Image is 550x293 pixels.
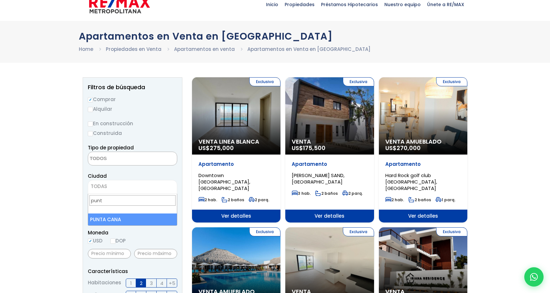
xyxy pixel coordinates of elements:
input: Construida [88,131,93,136]
span: 2 baños [408,197,431,203]
span: Venta [292,138,367,145]
label: Construida [88,129,177,137]
p: Apartamento [385,161,461,167]
span: TODAS [88,180,177,194]
span: Ciudad [88,173,107,179]
span: US$ [198,144,234,152]
span: 175,500 [303,144,325,152]
span: 2 hab. [385,197,404,203]
span: Exclusiva [343,227,374,236]
label: Alquilar [88,105,177,113]
h1: Apartamentos en Venta en [GEOGRAPHIC_DATA] [79,31,471,42]
span: TODAS [88,182,177,191]
input: USD [88,239,93,244]
span: 270,000 [397,144,421,152]
span: Habitaciones [88,279,121,288]
span: Exclusiva [343,77,374,86]
span: 275,000 [210,144,234,152]
span: 2 baños [222,197,244,203]
span: 1 [130,279,132,287]
a: Home [79,46,93,52]
label: En construcción [88,119,177,128]
input: En construcción [88,121,93,127]
span: 4 [160,279,163,287]
span: Ver detalles [379,210,467,222]
textarea: Search [88,152,151,166]
p: Apartamento [198,161,274,167]
a: Exclusiva Venta Linea Blanca US$275,000 Apartamento Downtown [GEOGRAPHIC_DATA], [GEOGRAPHIC_DATA]... [192,77,280,222]
span: 2 baños [315,191,338,196]
span: US$ [292,144,325,152]
span: Exclusiva [436,77,467,86]
p: Apartamento [292,161,367,167]
p: Características [88,267,177,275]
span: 2 parq. [249,197,269,203]
span: Venta Amueblado [385,138,461,145]
h2: Filtros de búsqueda [88,84,177,90]
label: USD [88,237,103,245]
li: Apartamentos en Venta en [GEOGRAPHIC_DATA] [247,45,371,53]
span: Exclusiva [249,227,280,236]
input: Comprar [88,97,93,102]
span: [PERSON_NAME] SAND, [GEOGRAPHIC_DATA] [292,172,344,185]
a: Propiedades en Venta [106,46,161,52]
input: Precio máximo [134,249,177,259]
input: Precio mínimo [88,249,131,259]
input: Search [89,195,176,206]
li: PUNTA CANA [88,213,177,225]
span: 2 [140,279,142,287]
span: US$ [385,144,421,152]
span: TODAS [91,183,107,190]
input: Alquilar [88,107,93,112]
span: 1 parq. [435,197,455,203]
span: Moneda [88,229,177,237]
span: Ver detalles [192,210,280,222]
a: Exclusiva Venta Amueblado US$270,000 Apartamento Hard Rock golf club [GEOGRAPHIC_DATA], [GEOGRAPH... [379,77,467,222]
span: Exclusiva [249,77,280,86]
span: Exclusiva [436,227,467,236]
a: Apartamentos en venta [174,46,235,52]
label: DOP [110,237,126,245]
span: 3 hab. [292,191,311,196]
label: Comprar [88,95,177,103]
span: Venta Linea Blanca [198,138,274,145]
span: Hard Rock golf club [GEOGRAPHIC_DATA], [GEOGRAPHIC_DATA] [385,172,437,192]
a: Exclusiva Venta US$175,500 Apartamento [PERSON_NAME] SAND, [GEOGRAPHIC_DATA] 3 hab. 2 baños 2 par... [285,77,374,222]
span: Tipo de propiedad [88,144,134,151]
span: Downtown [GEOGRAPHIC_DATA], [GEOGRAPHIC_DATA] [198,172,250,192]
span: 3 [150,279,153,287]
span: +5 [169,279,175,287]
span: 2 hab. [198,197,217,203]
input: DOP [110,239,115,244]
span: 2 parq. [342,191,363,196]
span: Ver detalles [285,210,374,222]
